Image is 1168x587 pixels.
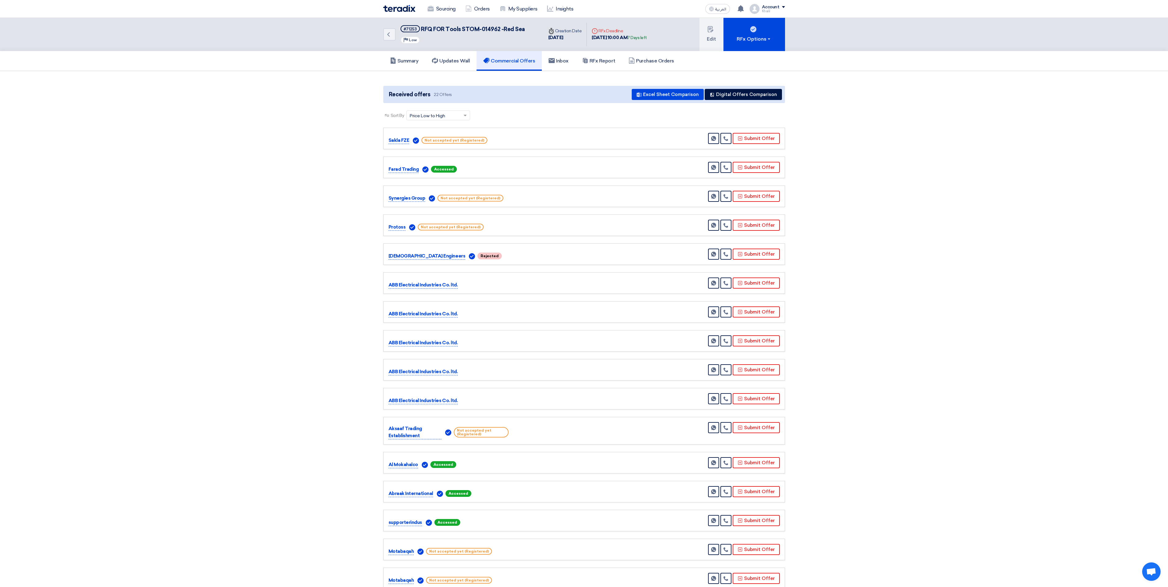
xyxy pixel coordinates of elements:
button: Submit Offer [733,486,780,497]
div: 7 Days left [627,35,647,41]
p: Aksaaf Trading Establishment [389,425,442,439]
span: 22 Offers [434,92,452,98]
span: Price Low to High [410,113,445,119]
button: Submit Offer [733,393,780,404]
span: Low [409,38,417,42]
div: RFx Options [737,35,771,43]
div: [DATE] 10:00 AM [592,34,647,41]
img: Verified Account [417,577,424,584]
a: Summary [383,51,425,71]
p: Abraak International [389,490,433,497]
span: Accessed [430,461,456,468]
button: Submit Offer [733,335,780,346]
span: Not accepted yet (Registered) [454,427,508,437]
a: Commercial Offers [477,51,542,71]
img: Verified Account [429,195,435,202]
a: Orders [461,2,495,16]
p: ABB Electrical Industries Co. ltd. [389,310,458,318]
img: Verified Account [426,520,432,526]
a: Updates Wall [425,51,477,71]
div: [DATE] [548,34,582,41]
a: My Suppliers [495,2,542,16]
p: ABB Electrical Industries Co. ltd. [389,368,458,376]
p: supporterindus [389,519,422,526]
span: Not accepted yet (Registered) [426,577,492,584]
span: Sort By [391,112,404,119]
img: profile_test.png [750,4,759,14]
span: Accessed [445,490,471,497]
p: ABB Electrical Industries Co. ltd. [389,282,458,289]
p: Motabaqah [389,577,414,584]
img: Verified Account [409,224,415,230]
img: Teradix logo [383,5,415,12]
img: Verified Account [422,166,429,173]
img: Verified Account [437,491,443,497]
button: Submit Offer [733,162,780,173]
span: Not accepted yet (Registered) [426,548,492,555]
h5: Purchase Orders [629,58,674,64]
button: Digital Offers Comparison [705,89,782,100]
img: Verified Account [469,253,475,259]
span: العربية [715,7,726,11]
button: Edit [699,18,723,51]
span: Received offers [389,90,430,99]
a: Open chat [1142,562,1161,581]
div: Khalil [762,10,785,13]
button: Submit Offer [733,457,780,468]
a: RFx Report [575,51,622,71]
img: Verified Account [445,429,451,436]
a: Insights [542,2,578,16]
button: Submit Offer [733,133,780,144]
img: Verified Account [417,549,424,555]
p: Farad Trading [389,166,419,173]
p: [DEMOGRAPHIC_DATA] Engineers [389,253,465,260]
button: Submit Offer [733,573,780,584]
button: Excel Sheet Comparison [632,89,704,100]
a: Inbox [542,51,575,71]
div: Creation Date [548,28,582,34]
h5: Summary [390,58,419,64]
p: Al Mokahalco [389,461,418,469]
button: Submit Offer [733,515,780,526]
p: ABB Electrical Industries Co. ltd. [389,397,458,405]
button: العربية [705,4,730,14]
button: Submit Offer [733,364,780,375]
p: Motabaqah [389,548,414,555]
button: Submit Offer [733,278,780,289]
img: Verified Account [422,462,428,468]
img: Verified Account [413,138,419,144]
button: Submit Offer [733,544,780,555]
span: Accessed [431,166,457,173]
p: ABB Electrical Industries Co. ltd. [389,339,458,347]
p: Sakla FZE [389,137,409,144]
h5: Updates Wall [432,58,470,64]
span: Accessed [434,519,460,526]
button: Submit Offer [733,220,780,231]
span: Not accepted yet (Registered) [421,137,487,144]
h5: RFx Report [582,58,615,64]
button: Submit Offer [733,422,780,433]
div: RFx Deadline [592,28,647,34]
h5: RFQ FOR Tools STOM-014962 -Red Sea [401,25,525,33]
span: RFQ FOR Tools STOM-014962 -Red Sea [421,26,525,33]
button: Submit Offer [733,249,780,260]
div: Account [762,5,779,10]
span: Rejected [477,253,502,259]
button: Submit Offer [733,191,780,202]
div: #71253 [404,27,417,31]
h5: Commercial Offers [483,58,535,64]
button: RFx Options [723,18,785,51]
span: Not accepted yet (Registered) [418,224,484,230]
h5: Inbox [549,58,569,64]
p: Synergies Group [389,195,425,202]
p: Protoss [389,224,406,231]
span: Not accepted yet (Registered) [437,195,503,202]
button: Submit Offer [733,306,780,317]
a: Sourcing [423,2,461,16]
a: Purchase Orders [622,51,681,71]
